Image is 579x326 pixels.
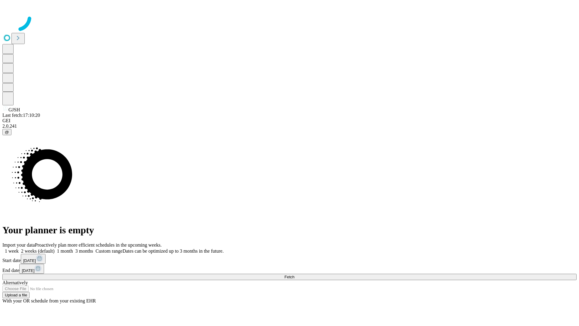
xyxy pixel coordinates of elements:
[75,248,93,254] span: 3 months
[284,275,294,279] span: Fetch
[2,129,11,135] button: @
[2,292,30,298] button: Upload a file
[21,254,46,264] button: [DATE]
[2,274,577,280] button: Fetch
[35,242,162,248] span: Proactively plan more efficient schedules in the upcoming weeks.
[2,118,577,123] div: GEI
[19,264,44,274] button: [DATE]
[22,268,34,273] span: [DATE]
[57,248,73,254] span: 1 month
[2,113,40,118] span: Last fetch: 17:10:20
[2,280,28,285] span: Alternatively
[8,107,20,112] span: GJSH
[2,123,577,129] div: 2.0.241
[96,248,122,254] span: Custom range
[5,248,19,254] span: 1 week
[21,248,55,254] span: 2 weeks (default)
[2,298,96,303] span: With your OR schedule from your existing EHR
[23,258,36,263] span: [DATE]
[2,242,35,248] span: Import your data
[2,264,577,274] div: End date
[5,130,9,134] span: @
[2,225,577,236] h1: Your planner is empty
[2,254,577,264] div: Start date
[122,248,223,254] span: Dates can be optimized up to 3 months in the future.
